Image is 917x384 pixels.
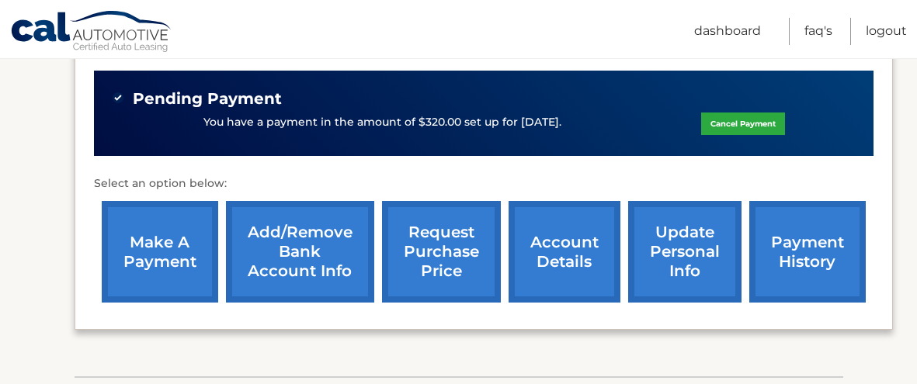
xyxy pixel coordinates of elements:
a: Dashboard [694,18,761,45]
a: Cancel Payment [701,112,785,135]
p: Select an option below: [94,175,874,193]
a: request purchase price [382,201,501,303]
a: update personal info [628,201,742,303]
a: account details [509,201,620,303]
a: Cal Automotive [10,10,173,55]
p: You have a payment in the amount of $320.00 set up for [DATE]. [203,114,561,131]
span: Pending Payment [133,89,282,109]
a: Logout [866,18,907,45]
a: payment history [749,201,866,303]
img: check-green.svg [113,92,123,103]
a: FAQ's [804,18,832,45]
a: make a payment [102,201,218,303]
a: Add/Remove bank account info [226,201,374,303]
